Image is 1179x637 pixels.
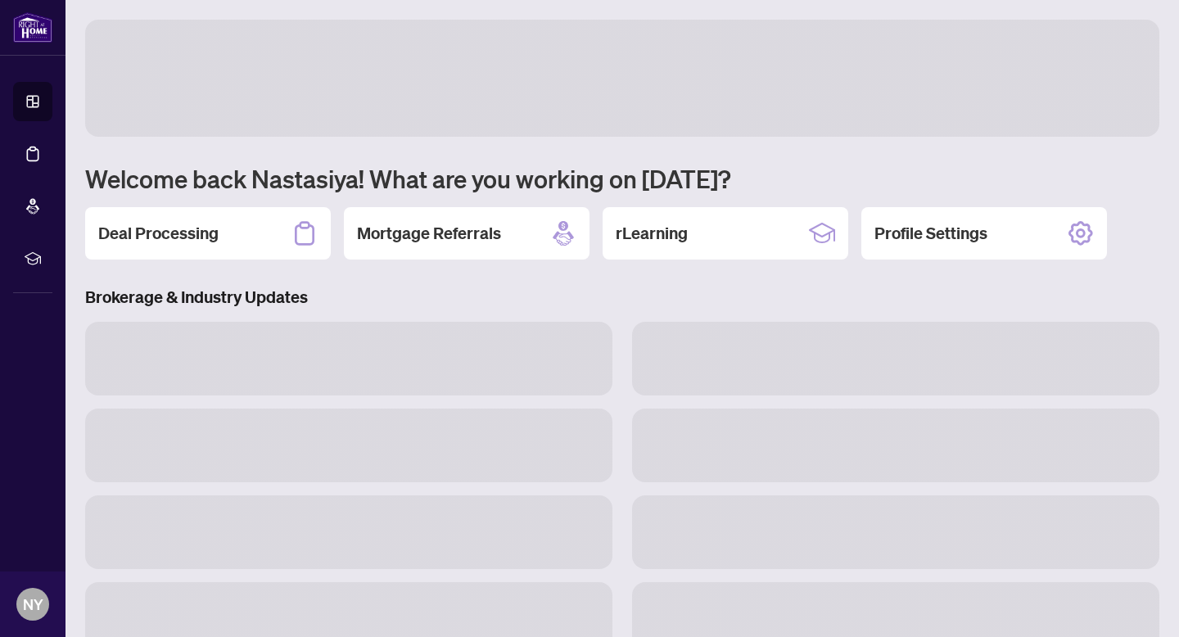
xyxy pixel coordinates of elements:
h2: Mortgage Referrals [357,222,501,245]
img: logo [13,12,52,43]
h2: Profile Settings [874,222,987,245]
h1: Welcome back Nastasiya! What are you working on [DATE]? [85,163,1159,194]
h2: Deal Processing [98,222,219,245]
span: NY [23,593,43,616]
h2: rLearning [616,222,688,245]
h3: Brokerage & Industry Updates [85,286,1159,309]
